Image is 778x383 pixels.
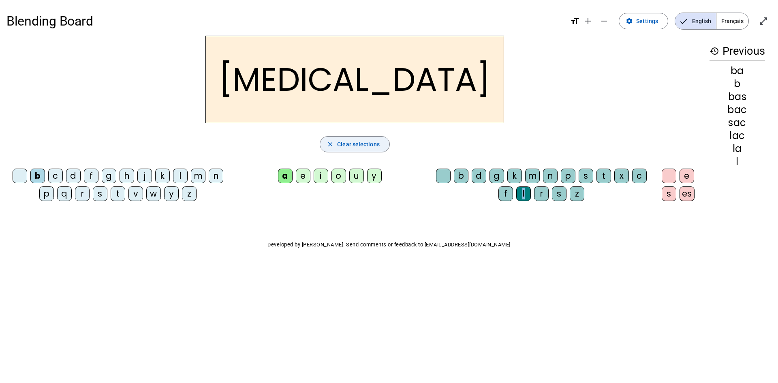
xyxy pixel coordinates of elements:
[710,92,765,102] div: bas
[716,13,748,29] span: Français
[6,240,772,250] p: Developed by [PERSON_NAME]. Send comments or feedback to [EMAIL_ADDRESS][DOMAIN_NAME]
[320,136,390,152] button: Clear selections
[710,46,719,56] mat-icon: history
[349,169,364,183] div: u
[636,16,658,26] span: Settings
[209,169,223,183] div: n
[75,186,90,201] div: r
[30,169,45,183] div: b
[580,13,596,29] button: Increase font size
[111,186,125,201] div: t
[614,169,629,183] div: x
[93,186,107,201] div: s
[191,169,205,183] div: m
[278,169,293,183] div: a
[759,16,768,26] mat-icon: open_in_full
[205,36,504,123] h2: [MEDICAL_DATA]
[710,144,765,154] div: la
[155,169,170,183] div: k
[755,13,772,29] button: Enter full screen
[561,169,575,183] div: p
[39,186,54,201] div: p
[173,169,188,183] div: l
[327,141,334,148] mat-icon: close
[296,169,310,183] div: e
[454,169,468,183] div: b
[489,169,504,183] div: g
[626,17,633,25] mat-icon: settings
[570,16,580,26] mat-icon: format_size
[710,42,765,60] h3: Previous
[710,157,765,167] div: l
[710,79,765,89] div: b
[680,169,694,183] div: e
[57,186,72,201] div: q
[534,186,549,201] div: r
[102,169,116,183] div: g
[337,139,380,149] span: Clear selections
[6,8,564,34] h1: Blending Board
[570,186,584,201] div: z
[583,16,593,26] mat-icon: add
[164,186,179,201] div: y
[543,169,558,183] div: n
[710,105,765,115] div: bac
[498,186,513,201] div: f
[331,169,346,183] div: o
[146,186,161,201] div: w
[516,186,531,201] div: l
[632,169,647,183] div: c
[710,118,765,128] div: sac
[367,169,382,183] div: y
[599,16,609,26] mat-icon: remove
[552,186,566,201] div: s
[525,169,540,183] div: m
[675,13,716,29] span: English
[619,13,668,29] button: Settings
[48,169,63,183] div: c
[472,169,486,183] div: d
[120,169,134,183] div: h
[137,169,152,183] div: j
[314,169,328,183] div: i
[507,169,522,183] div: k
[596,13,612,29] button: Decrease font size
[182,186,197,201] div: z
[66,169,81,183] div: d
[680,186,695,201] div: es
[662,186,676,201] div: s
[128,186,143,201] div: v
[710,66,765,76] div: ba
[84,169,98,183] div: f
[710,131,765,141] div: lac
[675,13,749,30] mat-button-toggle-group: Language selection
[596,169,611,183] div: t
[579,169,593,183] div: s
